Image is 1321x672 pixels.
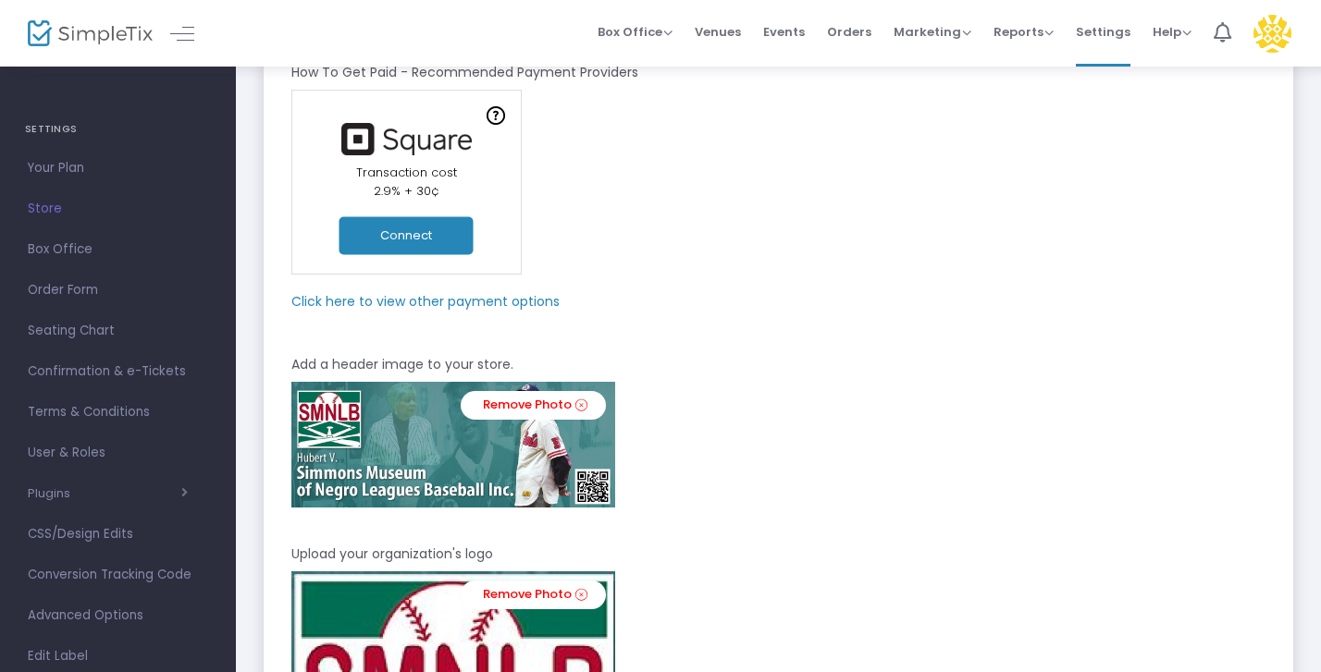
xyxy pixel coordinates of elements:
[1153,23,1191,41] span: Help
[28,197,208,221] span: Store
[894,23,971,41] span: Marketing
[356,164,457,181] span: Transaction cost
[28,441,208,465] span: User & Roles
[25,111,211,148] h4: SETTINGS
[28,156,208,180] span: Your Plan
[994,23,1054,41] span: Reports
[28,360,208,384] span: Confirmation & e-Tickets
[291,355,513,374] m-panel-subtitle: Add a header image to your store.
[28,486,188,501] button: Plugins
[28,522,208,546] span: CSS/Design Edits
[487,106,505,125] img: question-mark
[291,292,560,312] m-panel-subtitle: Click here to view other payment options
[28,644,208,668] span: Edit Label
[28,563,208,587] span: Conversion Tracking Code
[332,123,480,155] img: square.png
[598,23,673,41] span: Box Office
[1076,8,1130,55] span: Settings
[374,182,439,200] span: 2.9% + 30¢
[291,382,615,507] img: 2021-TopBannerQR.jpg
[695,8,741,55] span: Venues
[340,216,474,254] button: Connect
[763,8,805,55] span: Events
[28,319,208,343] span: Seating Chart
[291,544,493,564] m-panel-subtitle: Upload your organization's logo
[28,238,208,262] span: Box Office
[291,63,638,82] m-panel-subtitle: How To Get Paid - Recommended Payment Providers
[461,580,606,609] a: Remove Photo
[28,604,208,628] span: Advanced Options
[28,278,208,302] span: Order Form
[461,391,606,420] a: Remove Photo
[827,8,871,55] span: Orders
[28,400,208,424] span: Terms & Conditions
